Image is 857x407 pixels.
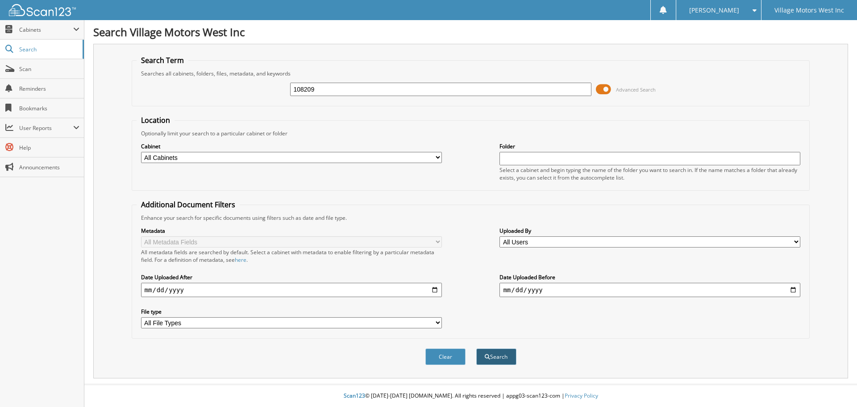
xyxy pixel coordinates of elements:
label: Date Uploaded Before [499,273,800,281]
span: Search [19,46,78,53]
span: Village Motors West Inc [774,8,844,13]
div: Optionally limit your search to a particular cabinet or folder [137,130,805,137]
div: Searches all cabinets, folders, files, metadata, and keywords [137,70,805,77]
span: Bookmarks [19,105,79,112]
img: scan123-logo-white.svg [9,4,76,16]
legend: Additional Document Filters [137,200,240,210]
span: User Reports [19,124,73,132]
span: Announcements [19,164,79,171]
label: Metadata [141,227,442,235]
legend: Search Term [137,55,188,65]
div: Enhance your search for specific documents using filters such as date and file type. [137,214,805,222]
div: All metadata fields are searched by default. Select a cabinet with metadata to enable filtering b... [141,248,442,264]
span: Advanced Search [616,86,656,93]
label: Date Uploaded After [141,273,442,281]
div: © [DATE]-[DATE] [DOMAIN_NAME]. All rights reserved | appg03-scan123-com | [84,385,857,407]
span: [PERSON_NAME] [689,8,739,13]
div: Select a cabinet and begin typing the name of the folder you want to search in. If the name match... [499,166,800,181]
button: Clear [425,348,466,365]
label: File type [141,308,442,315]
span: Scan123 [344,392,365,399]
legend: Location [137,115,175,125]
label: Uploaded By [499,227,800,235]
label: Cabinet [141,143,442,150]
button: Search [476,348,516,365]
label: Folder [499,143,800,150]
span: Reminders [19,85,79,92]
span: Cabinets [19,26,73,34]
span: Help [19,144,79,151]
iframe: Chat Widget [812,364,857,407]
a: here [235,256,246,264]
input: start [141,283,442,297]
input: end [499,283,800,297]
a: Privacy Policy [565,392,598,399]
span: Scan [19,65,79,73]
h1: Search Village Motors West Inc [93,25,848,39]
